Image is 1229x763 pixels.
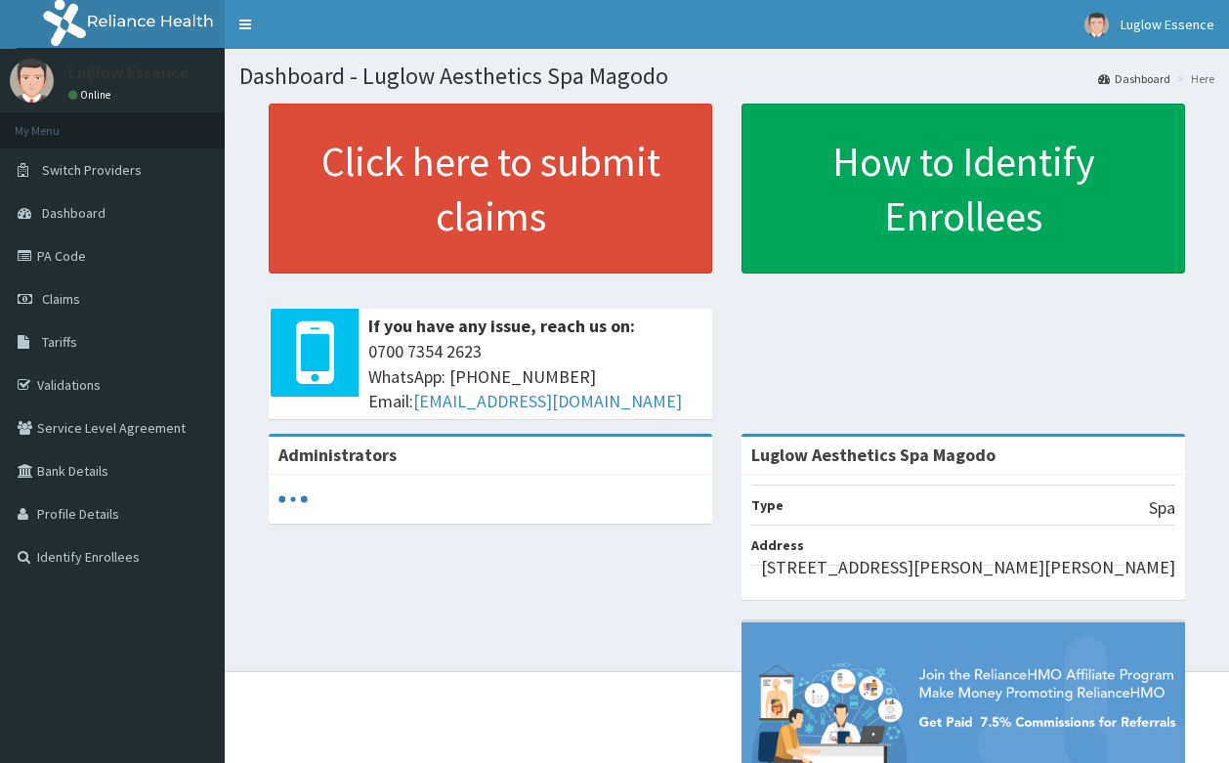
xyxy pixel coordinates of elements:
img: User Image [10,59,54,103]
a: Online [68,88,115,102]
p: Spa [1149,495,1175,521]
b: Type [751,496,784,514]
span: Switch Providers [42,161,142,179]
img: User Image [1084,13,1109,37]
strong: Luglow Aesthetics Spa Magodo [751,444,996,466]
a: How to Identify Enrollees [742,104,1185,274]
b: Administrators [278,444,397,466]
span: Tariffs [42,333,77,351]
span: Dashboard [42,204,106,222]
svg: audio-loading [278,485,308,514]
p: [STREET_ADDRESS][PERSON_NAME][PERSON_NAME] [761,555,1175,580]
a: Click here to submit claims [269,104,712,274]
span: Luglow Essence [1121,16,1214,33]
a: [EMAIL_ADDRESS][DOMAIN_NAME] [413,390,682,412]
h1: Dashboard - Luglow Aesthetics Spa Magodo [239,64,1214,89]
b: If you have any issue, reach us on: [368,315,635,337]
a: Dashboard [1098,70,1170,87]
span: 0700 7354 2623 WhatsApp: [PHONE_NUMBER] Email: [368,339,702,414]
b: Address [751,536,804,554]
p: Luglow Essence [68,64,190,81]
span: Claims [42,290,80,308]
li: Here [1172,70,1214,87]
